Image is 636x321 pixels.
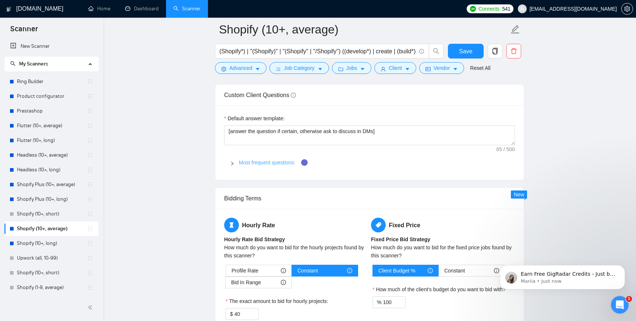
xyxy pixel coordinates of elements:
span: tag [371,218,386,232]
input: Search Freelance Jobs... [219,47,416,56]
span: My Scanners [19,61,48,67]
b: Fixed Price Bid Strategy [371,236,430,242]
span: bars [276,66,281,72]
li: Shopify Plus (10+, average) [4,177,98,192]
span: caret-down [255,66,260,72]
li: Shopify (10+, short) [4,265,98,280]
span: holder [87,152,93,158]
span: holder [87,108,93,114]
img: logo [6,3,11,15]
iframe: Intercom notifications message [489,250,636,301]
span: info-circle [347,268,352,273]
span: edit [510,25,520,34]
span: info-circle [291,93,296,98]
a: Headless (10+, average) [17,148,87,163]
input: The exact amount to bid for hourly projects: [234,308,258,320]
button: copy [488,44,502,58]
button: delete [506,44,521,58]
a: Shopify (10+, average) [17,221,87,236]
span: Bid In Range [231,277,261,288]
span: search [429,48,443,54]
span: right [230,161,234,166]
a: Headless (10+, long) [17,163,87,177]
li: Flutter (10+, long) [4,133,98,148]
a: dashboardDashboard [125,6,159,12]
span: Profile Rate [232,265,258,276]
span: Vendor [434,64,450,72]
div: Tooltip anchor [301,159,308,166]
span: Constant [297,265,318,276]
span: caret-down [405,66,410,72]
span: holder [87,211,93,217]
a: New Scanner [10,39,92,54]
img: upwork-logo.png [470,6,476,12]
span: info-circle [419,49,424,54]
span: double-left [88,304,95,311]
button: search [429,44,444,58]
a: Ring Builder [17,74,87,89]
span: holder [87,182,93,188]
li: Shopify Plus (10+, long) [4,192,98,207]
li: Ring Builder [4,74,98,89]
li: Upwork (all, 10-99) [4,251,98,265]
a: searchScanner [173,6,201,12]
span: holder [87,255,93,261]
a: Most frequent questions: [239,160,295,165]
div: How much do you want to bid for the fixed price jobs found by this scanner? [371,243,515,260]
li: Prestashop [4,104,98,118]
div: Bidding Terms [224,188,515,209]
span: holder [87,167,93,173]
li: Product configurator [4,89,98,104]
h5: Fixed Price [371,218,515,232]
span: New [514,192,524,197]
li: Shopify (1-9, average) [4,280,98,295]
button: userClientcaret-down [374,62,416,74]
span: idcard [425,66,431,72]
span: setting [221,66,226,72]
span: Scanner [4,24,44,39]
span: 1 [626,296,632,302]
span: search [10,61,15,66]
span: Connects: [478,5,501,13]
a: Shopify (10+, long) [17,236,87,251]
li: Shopify (10+, long) [4,236,98,251]
span: caret-down [318,66,323,72]
div: Most frequent questions: [224,154,515,171]
b: Hourly Rate Bid Strategy [224,236,285,242]
span: caret-down [360,66,365,72]
button: Save [448,44,484,58]
a: Flutter (10+, long) [17,133,87,148]
a: setting [621,6,633,12]
a: homeHome [88,6,110,12]
span: folder [338,66,343,72]
a: Shopify Plus (10+, average) [17,177,87,192]
span: holder [87,79,93,85]
span: Save [459,47,472,56]
input: How much of the client's budget do you want to bid with? [383,297,405,308]
span: holder [87,196,93,202]
button: setting [621,3,633,15]
button: settingAdvancedcaret-down [215,62,266,74]
a: Shopify (10+, short) [17,265,87,280]
span: holder [87,226,93,232]
span: 541 [502,5,510,13]
li: Headless (10+, long) [4,163,98,177]
input: Scanner name... [219,20,509,39]
li: Headless (10+, average) [4,148,98,163]
span: Job Category [284,64,314,72]
li: Shopify (10+, short) [4,207,98,221]
span: user [381,66,386,72]
span: hourglass [224,218,239,232]
iframe: Intercom live chat [611,296,629,314]
a: Shopify Plus (10+, long) [17,192,87,207]
label: How much of the client's budget do you want to bid with? [372,285,506,293]
a: Reset All [470,64,490,72]
span: Constant [444,265,465,276]
span: copy [488,48,502,54]
span: caret-down [453,66,458,72]
textarea: Default answer template: [224,125,515,145]
span: Client [389,64,402,72]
